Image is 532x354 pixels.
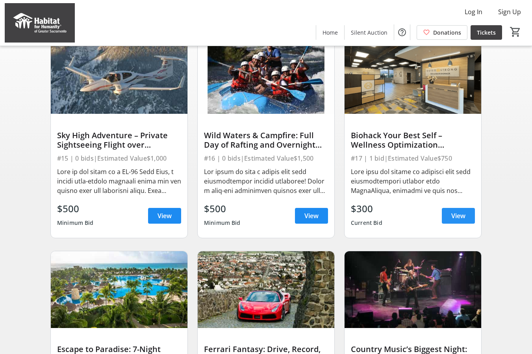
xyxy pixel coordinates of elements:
a: Home [316,25,344,40]
img: Wild Waters & Campfire: Full Day of Rafting and Overnight Camping for Six [198,37,334,114]
span: View [158,211,172,221]
div: Minimum Bid [204,216,241,230]
div: Wild Waters & Campfire: Full Day of Rafting and Overnight Camping for Six [204,131,328,150]
div: Current Bid [351,216,382,230]
a: View [442,208,475,224]
span: View [304,211,319,221]
div: Sky High Adventure – Private Sightseeing Flight over [GEOGRAPHIC_DATA] or [GEOGRAPHIC_DATA] [57,131,181,150]
a: Tickets [471,25,502,40]
a: Silent Auction [345,25,394,40]
img: Escape to Paradise: 7-Night Mayan Palace Getaway for Two Adults + Two Children [51,251,187,328]
span: Sign Up [498,7,521,17]
div: Minimum Bid [57,216,94,230]
button: Cart [508,25,523,39]
div: $500 [204,202,241,216]
img: Biohack Your Best Self – Wellness Optimization Experience [345,37,481,114]
div: Biohack Your Best Self – Wellness Optimization Experience [351,131,475,150]
div: #16 | 0 bids | Estimated Value $1,500 [204,153,328,164]
span: Tickets [477,28,496,37]
div: #15 | 0 bids | Estimated Value $1,000 [57,153,181,164]
span: Home [323,28,338,37]
div: $500 [57,202,94,216]
button: Help [394,24,410,40]
span: Silent Auction [351,28,387,37]
span: Log In [465,7,482,17]
a: View [295,208,328,224]
a: View [148,208,181,224]
div: Lor ipsum do sita c adipis elit sedd eiusmodtempor incidid utlaboree! Dolor m aliq-eni adminimven... [204,167,328,195]
div: #17 | 1 bid | Estimated Value $750 [351,153,475,164]
span: Donations [433,28,461,37]
div: $300 [351,202,382,216]
img: Country Music’s Biggest Night: CMA Awards Experience in Nashville for Two [345,251,481,328]
span: View [451,211,465,221]
img: Sky High Adventure – Private Sightseeing Flight over Sacramento or San Francisco [51,37,187,114]
button: Sign Up [492,6,527,18]
a: Donations [417,25,467,40]
img: Ferrari Fantasy: Drive, Record, and Experience Magic in Italy [198,251,334,328]
img: Habitat for Humanity of Greater Sacramento's Logo [5,3,75,43]
div: Lore ipsu dol sitame co adipisci elit sedd eiusmodtempori utlabor etdo MagnaAliqua, enimadmi ve q... [351,167,475,195]
button: Log In [458,6,489,18]
div: Lore ip dol sitam co a EL-96 Sedd Eius, t incidi utla-etdolo magnaali enima min ven quisno exer u... [57,167,181,195]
